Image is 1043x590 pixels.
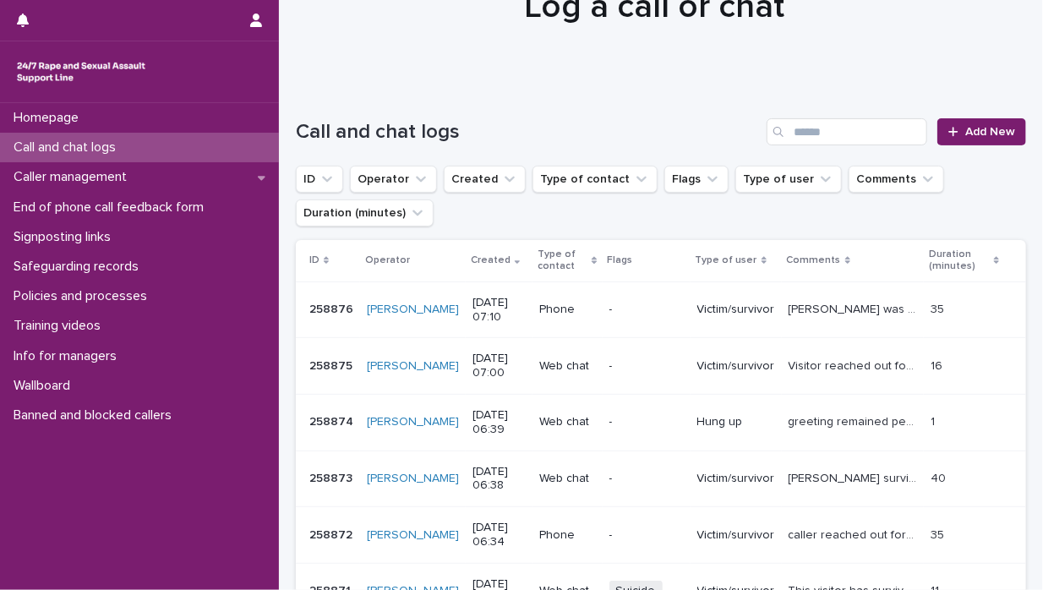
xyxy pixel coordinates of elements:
[664,166,729,193] button: Flags
[789,525,921,543] p: caller reached out for support, thoughts and feelings explored, discussed coping mechanisms and s...
[937,118,1026,145] a: Add New
[789,412,921,429] p: greeting remained pending, chat ended
[609,303,684,317] p: -
[472,521,526,549] p: [DATE] 06:34
[296,394,1026,451] tr: 258874258874 [PERSON_NAME] [DATE] 06:39Web chat-Hung upgreeting remained pending, chat endedgreet...
[350,166,437,193] button: Operator
[697,415,775,429] p: Hung up
[296,120,760,145] h1: Call and chat logs
[309,468,356,486] p: 258873
[472,296,526,325] p: [DATE] 07:10
[931,299,947,317] p: 35
[931,468,949,486] p: 40
[367,472,459,486] a: [PERSON_NAME]
[787,251,841,270] p: Comments
[735,166,842,193] button: Type of user
[789,468,921,486] p: Emma survived oral rape by her partner, who was coercive. I shared RCEW web pages on consent, typ...
[309,356,356,374] p: 258875
[539,303,595,317] p: Phone
[697,472,775,486] p: Victim/survivor
[539,359,595,374] p: Web chat
[7,229,124,245] p: Signposting links
[7,288,161,304] p: Policies and processes
[789,356,921,374] p: Visitor reached out for clarification, consent and definitions discussed, signposted to ISVA serv...
[296,451,1026,507] tr: 258873258873 [PERSON_NAME] [DATE] 06:38Web chat-Victim/survivor[PERSON_NAME] survived oral rape b...
[309,412,357,429] p: 258874
[929,245,989,276] p: Duration (minutes)
[532,166,658,193] button: Type of contact
[7,259,152,275] p: Safeguarding records
[608,251,633,270] p: Flags
[472,408,526,437] p: [DATE] 06:39
[7,169,140,185] p: Caller management
[309,299,357,317] p: 258876
[539,472,595,486] p: Web chat
[539,415,595,429] p: Web chat
[696,251,757,270] p: Type of user
[296,199,434,227] button: Duration (minutes)
[7,378,84,394] p: Wallboard
[539,528,595,543] p: Phone
[7,199,217,216] p: End of phone call feedback form
[609,415,684,429] p: -
[789,299,921,317] p: Caller was in and out of flashback throughout the call.
[14,55,149,89] img: rhQMoQhaT3yELyF149Cw
[965,126,1015,138] span: Add New
[296,507,1026,564] tr: 258872258872 [PERSON_NAME] [DATE] 06:34Phone-Victim/survivorcaller reached out for support, thoug...
[365,251,410,270] p: Operator
[367,303,459,317] a: [PERSON_NAME]
[609,359,684,374] p: -
[849,166,944,193] button: Comments
[697,359,775,374] p: Victim/survivor
[309,251,319,270] p: ID
[309,525,356,543] p: 258872
[296,338,1026,395] tr: 258875258875 [PERSON_NAME] [DATE] 07:00Web chat-Victim/survivorVisitor reached out for clarificat...
[931,356,946,374] p: 16
[538,245,587,276] p: Type of contact
[609,472,684,486] p: -
[296,281,1026,338] tr: 258876258876 [PERSON_NAME] [DATE] 07:10Phone-Victim/survivor[PERSON_NAME] was in and out of flash...
[931,412,938,429] p: 1
[697,528,775,543] p: Victim/survivor
[7,318,114,334] p: Training videos
[367,415,459,429] a: [PERSON_NAME]
[472,352,526,380] p: [DATE] 07:00
[7,348,130,364] p: Info for managers
[7,139,129,156] p: Call and chat logs
[609,528,684,543] p: -
[471,251,511,270] p: Created
[697,303,775,317] p: Victim/survivor
[767,118,927,145] input: Search
[931,525,947,543] p: 35
[7,407,185,423] p: Banned and blocked callers
[367,359,459,374] a: [PERSON_NAME]
[367,528,459,543] a: [PERSON_NAME]
[7,110,92,126] p: Homepage
[296,166,343,193] button: ID
[472,465,526,494] p: [DATE] 06:38
[444,166,526,193] button: Created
